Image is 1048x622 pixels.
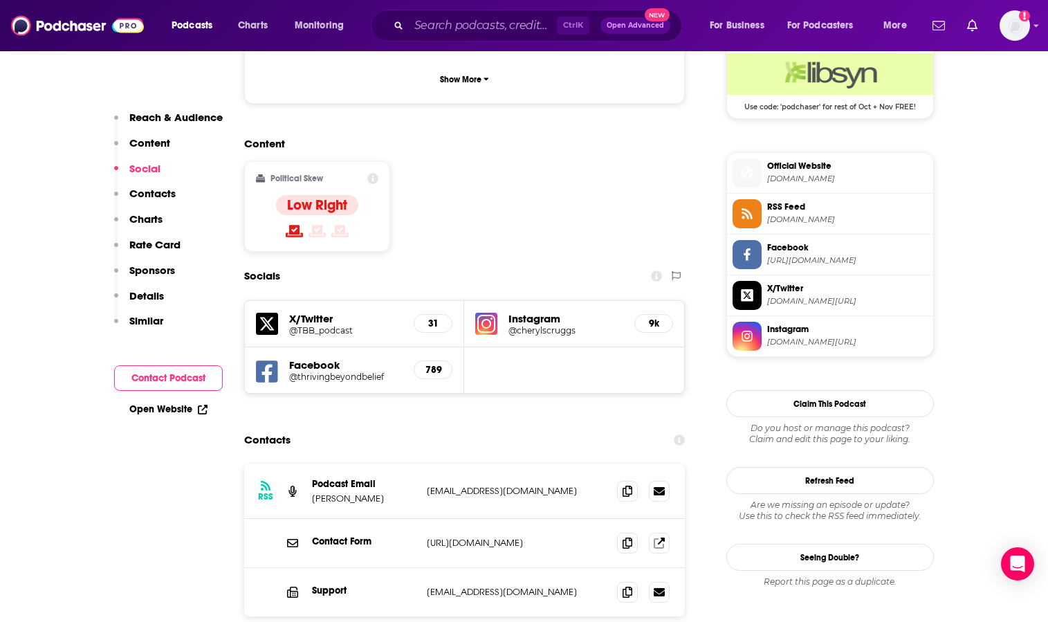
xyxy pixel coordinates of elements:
[129,264,175,277] p: Sponsors
[767,241,928,254] span: Facebook
[114,314,163,340] button: Similar
[726,423,934,445] div: Claim and edit this page to your liking.
[11,12,144,39] img: Podchaser - Follow, Share and Rate Podcasts
[727,95,933,111] span: Use code: 'podchaser' for rest of Oct + Nov FREE!
[114,162,160,187] button: Social
[312,585,416,596] p: Support
[767,296,928,307] span: twitter.com/TBB_podcast
[645,8,670,21] span: New
[733,281,928,310] a: X/Twitter[DOMAIN_NAME][URL]
[114,289,164,315] button: Details
[162,15,230,37] button: open menu
[114,136,170,162] button: Content
[440,75,481,84] p: Show More
[244,263,280,289] h2: Socials
[129,212,163,226] p: Charts
[767,255,928,266] span: https://www.facebook.com/thrivingbeyondbelief
[607,22,664,29] span: Open Advanced
[1019,10,1030,21] svg: Add a profile image
[289,325,403,336] a: @TBB_podcast
[312,536,416,547] p: Contact Form
[114,238,181,264] button: Rate Card
[238,16,268,35] span: Charts
[114,212,163,238] button: Charts
[129,314,163,327] p: Similar
[767,174,928,184] span: thrivingbeyondbelief.com
[767,323,928,336] span: Instagram
[874,15,924,37] button: open menu
[767,160,928,172] span: Official Website
[258,491,273,502] h3: RSS
[427,537,607,549] p: [URL][DOMAIN_NAME]
[114,264,175,289] button: Sponsors
[427,485,607,497] p: [EMAIL_ADDRESS][DOMAIN_NAME]
[1000,10,1030,41] span: Logged in as BenLaurro
[256,66,674,92] button: Show More
[787,16,854,35] span: For Podcasters
[600,17,670,34] button: Open AdvancedNew
[778,15,874,37] button: open menu
[114,365,223,391] button: Contact Podcast
[312,478,416,490] p: Podcast Email
[726,467,934,494] button: Refresh Feed
[733,199,928,228] a: RSS Feed[DOMAIN_NAME]
[700,15,782,37] button: open menu
[425,318,441,329] h5: 31
[883,16,907,35] span: More
[425,364,441,376] h5: 789
[508,312,623,325] h5: Instagram
[384,10,695,42] div: Search podcasts, credits, & more...
[557,17,589,35] span: Ctrl K
[726,576,934,587] div: Report this page as a duplicate.
[767,337,928,347] span: instagram.com/cherylscruggs
[114,111,223,136] button: Reach & Audience
[129,111,223,124] p: Reach & Audience
[927,14,950,37] a: Show notifications dropdown
[289,358,403,372] h5: Facebook
[726,390,934,417] button: Claim This Podcast
[409,15,557,37] input: Search podcasts, credits, & more...
[726,544,934,571] a: Seeing Double?
[244,427,291,453] h2: Contacts
[114,187,176,212] button: Contacts
[312,493,416,504] p: [PERSON_NAME]
[733,322,928,351] a: Instagram[DOMAIN_NAME][URL]
[289,312,403,325] h5: X/Twitter
[1000,10,1030,41] button: Show profile menu
[727,53,933,110] a: Libsyn Deal: Use code: 'podchaser' for rest of Oct + Nov FREE!
[229,15,276,37] a: Charts
[1001,547,1034,580] div: Open Intercom Messenger
[129,187,176,200] p: Contacts
[767,282,928,295] span: X/Twitter
[129,162,160,175] p: Social
[244,137,674,150] h2: Content
[733,158,928,187] a: Official Website[DOMAIN_NAME]
[295,16,344,35] span: Monitoring
[726,423,934,434] span: Do you host or manage this podcast?
[427,586,607,598] p: [EMAIL_ADDRESS][DOMAIN_NAME]
[129,289,164,302] p: Details
[710,16,764,35] span: For Business
[1000,10,1030,41] img: User Profile
[475,313,497,335] img: iconImage
[270,174,323,183] h2: Political Skew
[767,201,928,213] span: RSS Feed
[726,500,934,522] div: Are we missing an episode or update? Use this to check the RSS feed immediately.
[285,15,362,37] button: open menu
[129,136,170,149] p: Content
[289,372,403,382] a: @thrivingbeyondbelief
[287,196,347,214] h4: Low Right
[129,238,181,251] p: Rate Card
[962,14,983,37] a: Show notifications dropdown
[172,16,212,35] span: Podcasts
[767,214,928,225] span: thrivingbeyondbelief.libsyn.com
[733,240,928,269] a: Facebook[URL][DOMAIN_NAME]
[646,318,661,329] h5: 9k
[727,53,933,95] img: Libsyn Deal: Use code: 'podchaser' for rest of Oct + Nov FREE!
[508,325,623,336] a: @cherylscruggs
[129,403,208,415] a: Open Website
